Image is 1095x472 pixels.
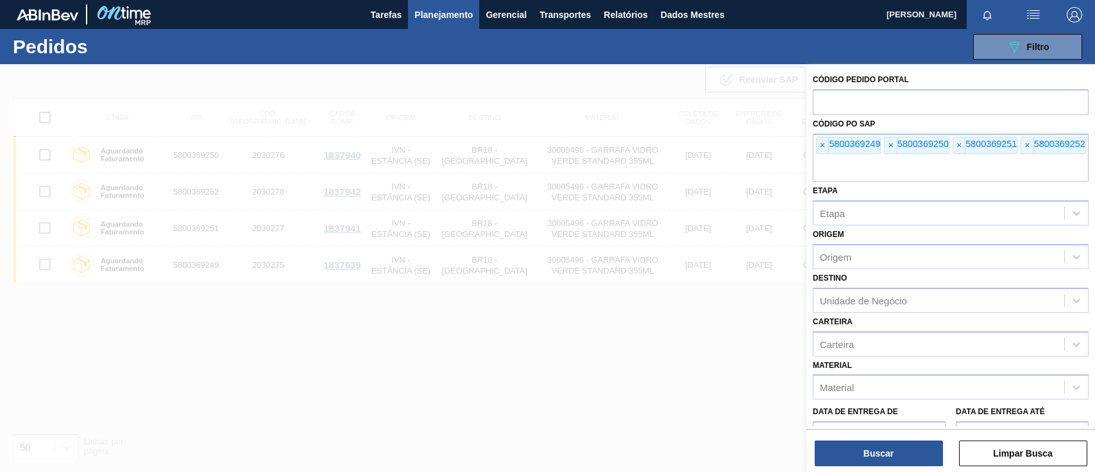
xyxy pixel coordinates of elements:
[897,139,949,149] font: 5800369250
[604,10,647,20] font: Relatórios
[887,10,956,19] font: [PERSON_NAME]
[820,382,854,393] font: Material
[1026,7,1041,22] img: ações do usuário
[813,119,875,128] font: Código PO SAP
[813,75,909,84] font: Código Pedido Portal
[967,6,1008,24] button: Notificações
[820,208,845,219] font: Etapa
[414,10,473,20] font: Planejamento
[1024,140,1030,150] font: ×
[486,10,527,20] font: Gerencial
[813,230,844,239] font: Origem
[1027,42,1049,52] font: Filtro
[973,34,1082,60] button: Filtro
[813,186,838,195] font: Etapa
[956,421,1089,447] input: dd/mm/aaaa
[956,140,962,150] font: ×
[813,407,898,416] font: Data de Entrega de
[1067,7,1082,22] img: Sair
[813,361,852,370] font: Material
[820,140,825,150] font: ×
[13,36,88,57] font: Pedidos
[371,10,402,20] font: Tarefas
[820,338,854,349] font: Carteira
[829,139,880,149] font: 5800369249
[888,140,893,150] font: ×
[539,10,591,20] font: Transportes
[661,10,725,20] font: Dados Mestres
[813,317,853,326] font: Carteira
[820,295,907,306] font: Unidade de Negócio
[820,252,851,263] font: Origem
[17,9,78,21] img: TNhmsLtSVTkK8tSr43FrP2fwEKptu5GPRR3wAAAABJRU5ErkJggg==
[1034,139,1085,149] font: 5800369252
[956,407,1045,416] font: Data de Entrega até
[965,139,1017,149] font: 5800369251
[813,274,847,283] font: Destino
[813,421,946,447] input: dd/mm/aaaa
